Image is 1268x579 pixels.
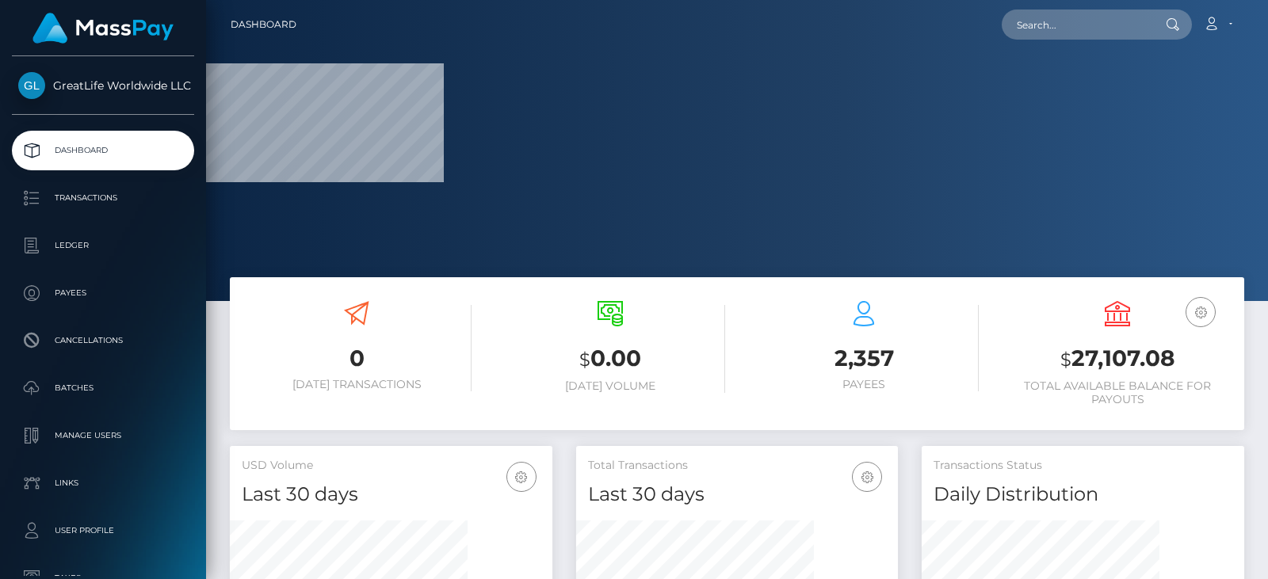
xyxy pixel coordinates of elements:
a: Dashboard [231,8,296,41]
img: MassPay Logo [32,13,174,44]
p: Cancellations [18,329,188,352]
a: Links [12,463,194,503]
input: Search... [1002,10,1151,40]
h4: Last 30 days [242,481,540,509]
p: User Profile [18,519,188,543]
p: Transactions [18,186,188,210]
p: Links [18,471,188,495]
a: User Profile [12,511,194,550]
a: Manage Users [12,416,194,455]
p: Ledger [18,234,188,257]
p: Batches [18,376,188,400]
h6: Total Available Balance for Payouts [1003,379,1232,406]
p: Payees [18,281,188,305]
a: Dashboard [12,131,194,170]
h3: 2,357 [749,343,979,374]
img: GreatLife Worldwide LLC [18,72,45,99]
h5: Total Transactions [588,458,887,474]
h6: Payees [749,378,979,391]
h6: [DATE] Transactions [242,378,472,391]
h3: 0.00 [495,343,725,375]
small: $ [579,349,590,371]
h5: Transactions Status [934,458,1232,474]
h6: [DATE] Volume [495,379,725,393]
h4: Daily Distribution [934,481,1232,509]
h3: 27,107.08 [1003,343,1232,375]
p: Manage Users [18,424,188,448]
h4: Last 30 days [588,481,887,509]
a: Payees [12,273,194,313]
a: Transactions [12,178,194,218]
a: Ledger [12,226,194,265]
h3: 0 [242,343,472,374]
p: Dashboard [18,139,188,162]
a: Batches [12,368,194,408]
span: GreatLife Worldwide LLC [12,78,194,93]
h5: USD Volume [242,458,540,474]
a: Cancellations [12,321,194,360]
small: $ [1060,349,1071,371]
